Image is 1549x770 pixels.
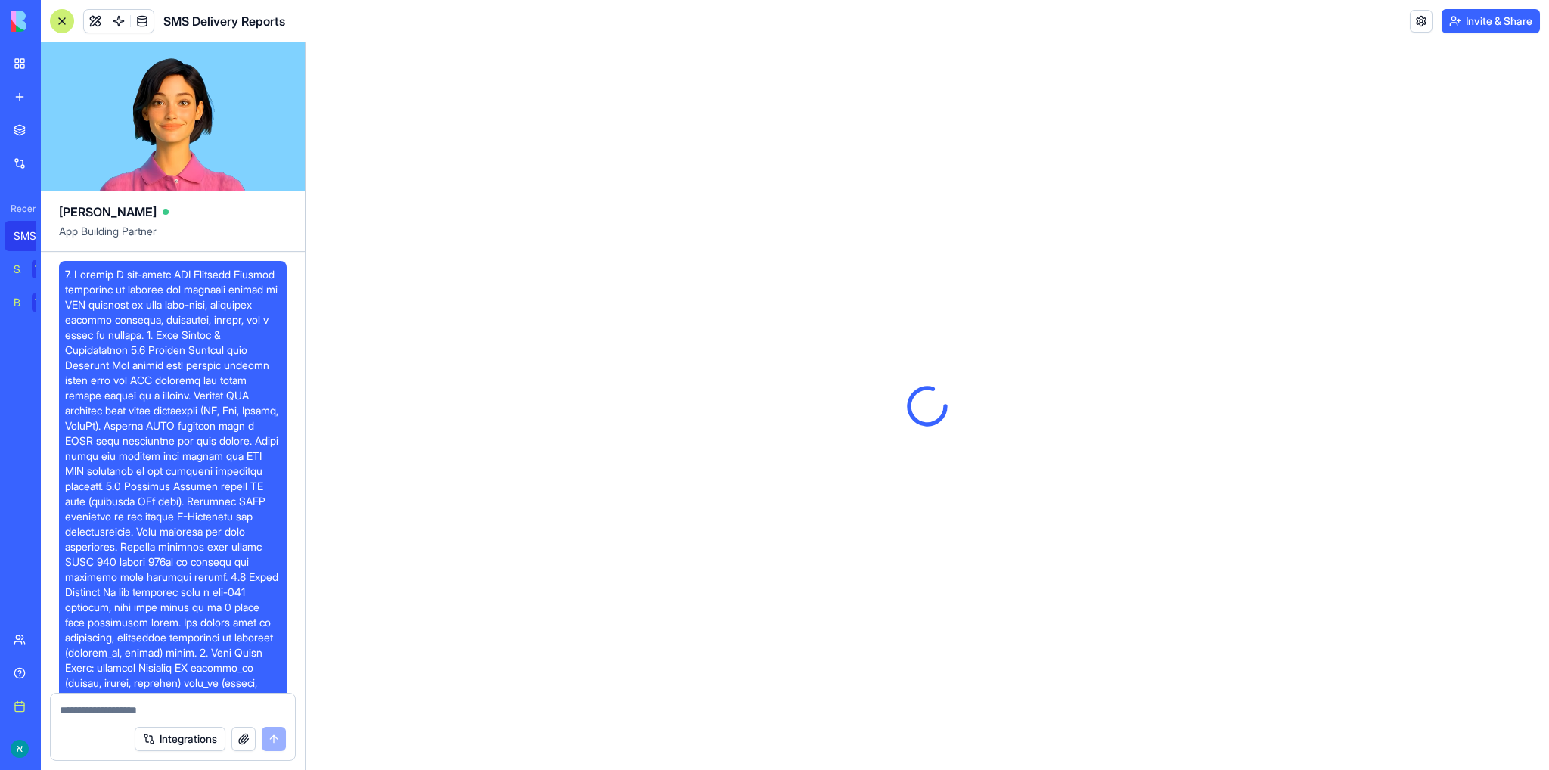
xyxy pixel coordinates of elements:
div: Blog Generation Pro [14,295,21,310]
span: [PERSON_NAME] [59,203,157,221]
a: Blog Generation ProTRY [5,287,65,318]
img: ACg8ocJbupj-qHE57B85Lt-DY5p2ljiNXNN0ArFLTixggzSgaKMSRg=s96-c [11,740,29,758]
div: TRY [32,260,56,278]
a: SMS Delivery Reports [5,221,65,251]
h1: SMS Delivery Reports [163,12,285,30]
span: Recent [5,203,36,215]
span: App Building Partner [59,224,287,251]
button: Invite & Share [1442,9,1540,33]
a: Social Media Content GeneratorTRY [5,254,65,284]
div: SMS Delivery Reports [14,228,56,244]
div: TRY [32,293,56,312]
button: Integrations [135,727,225,751]
div: Social Media Content Generator [14,262,21,277]
img: logo [11,11,104,32]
